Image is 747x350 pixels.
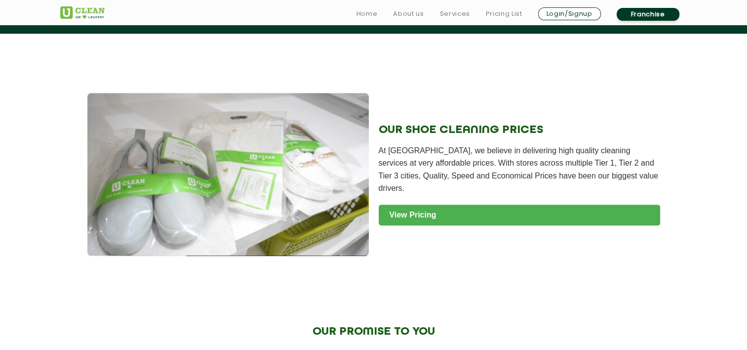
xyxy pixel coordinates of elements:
a: Franchise [617,8,679,21]
a: Home [356,8,378,20]
a: Login/Signup [538,7,601,20]
h2: OUR PROMISE TO YOU [157,325,590,338]
a: Pricing List [486,8,522,20]
p: At [GEOGRAPHIC_DATA], we believe in delivering high quality cleaning services at very affordable ... [379,144,660,195]
img: UClean Laundry and Dry Cleaning [60,6,105,19]
a: Services [439,8,470,20]
img: Shoe Cleaning Service [87,93,369,256]
a: View Pricing [379,205,660,225]
a: About us [393,8,424,20]
h2: OUR SHOE CLEANING PRICES [379,124,660,136]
